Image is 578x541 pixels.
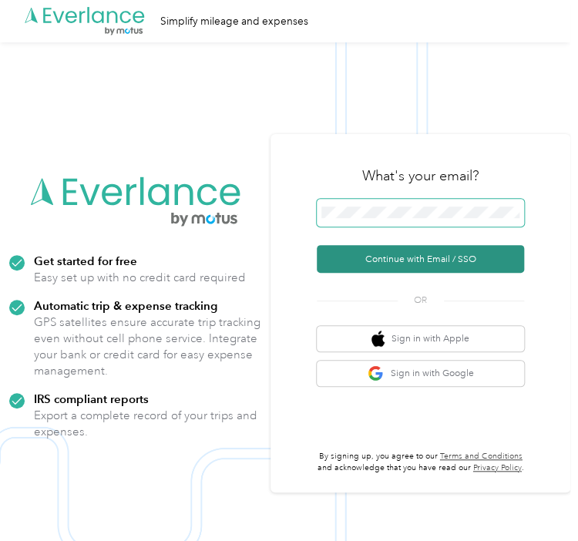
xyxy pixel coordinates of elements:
p: GPS satellites ensure accurate trip tracking even without cell phone service. Integrate your bank... [34,314,261,379]
span: OR [398,294,444,307]
p: By signing up, you agree to our and acknowledge that you have read our . [317,451,524,474]
strong: Get started for free [34,254,137,268]
p: Easy set up with no credit card required [34,270,246,286]
img: google logo [368,365,384,381]
button: apple logoSign in with Apple [317,326,524,351]
h3: What's your email? [362,166,479,185]
strong: IRS compliant reports [34,391,149,406]
button: Continue with Email / SSO [317,245,524,273]
div: Simplify mileage and expenses [160,13,308,29]
img: apple logo [371,331,385,347]
a: Privacy Policy [473,462,522,473]
p: Export a complete record of your trips and expenses. [34,408,261,440]
a: Terms and Conditions [440,451,523,462]
strong: Automatic trip & expense tracking [34,298,217,313]
button: google logoSign in with Google [317,361,524,386]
